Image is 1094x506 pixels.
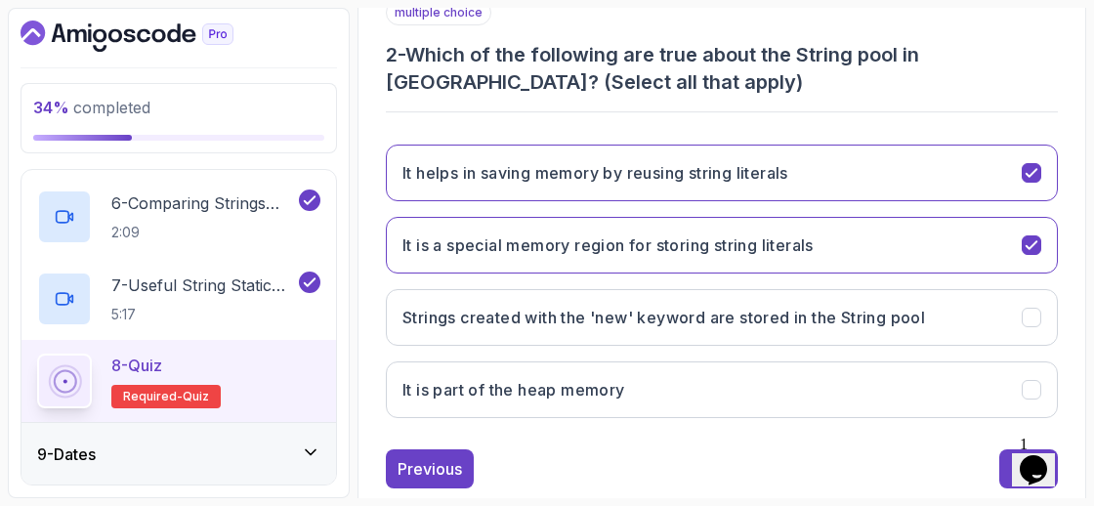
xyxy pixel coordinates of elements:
[111,305,295,324] p: 5:17
[21,423,336,485] button: 9-Dates
[386,289,1058,346] button: Strings created with the 'new' keyword are stored in the String pool
[111,223,295,242] p: 2:09
[386,361,1058,418] button: It is part of the heap memory
[999,449,1058,488] button: Next
[402,233,814,257] h3: It is a special memory region for storing string literals
[33,98,150,117] span: completed
[402,306,925,329] h3: Strings created with the 'new' keyword are stored in the String pool
[37,354,320,408] button: 8-QuizRequired-quiz
[386,449,474,488] button: Previous
[123,389,183,404] span: Required-
[111,354,162,377] p: 8 - Quiz
[398,457,462,481] div: Previous
[1011,457,1046,481] div: Next
[37,190,320,244] button: 6-Comparing Strings With .Equals2:09
[33,98,69,117] span: 34 %
[37,272,320,326] button: 7-Useful String Static Methods5:17
[111,191,295,215] p: 6 - Comparing Strings With .Equals
[1012,428,1074,486] iframe: chat widget
[183,389,209,404] span: quiz
[386,217,1058,274] button: It is a special memory region for storing string literals
[386,145,1058,201] button: It helps in saving memory by reusing string literals
[386,41,1058,96] h3: 2 - Which of the following are true about the String pool in [GEOGRAPHIC_DATA]? (Select all that ...
[37,443,96,466] h3: 9 - Dates
[21,21,278,52] a: Dashboard
[402,378,625,401] h3: It is part of the heap memory
[111,274,295,297] p: 7 - Useful String Static Methods
[402,161,788,185] h3: It helps in saving memory by reusing string literals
